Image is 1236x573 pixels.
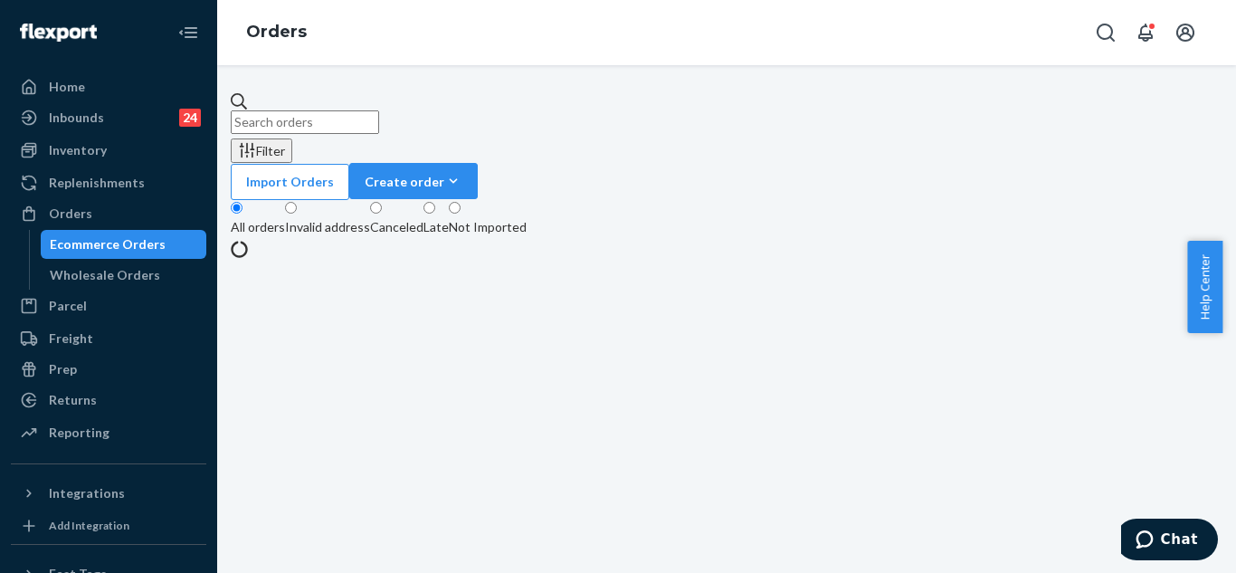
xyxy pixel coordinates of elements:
input: Search orders [231,110,379,134]
div: Canceled [370,218,423,236]
input: All orders [231,202,242,214]
a: Ecommerce Orders [41,230,207,259]
button: Open notifications [1127,14,1164,51]
div: Inventory [49,141,107,159]
div: Inbounds [49,109,104,127]
div: Orders [49,205,92,223]
div: Wholesale Orders [50,266,160,284]
div: All orders [231,218,285,236]
div: 24 [179,109,201,127]
button: Open Search Box [1088,14,1124,51]
button: Integrations [11,479,206,508]
button: Create order [349,163,478,199]
a: Wholesale Orders [41,261,207,290]
div: Integrations [49,484,125,502]
ol: breadcrumbs [232,6,321,59]
div: Replenishments [49,174,145,192]
div: Not Imported [449,218,527,236]
div: Prep [49,360,77,378]
a: Replenishments [11,168,206,197]
a: Orders [11,199,206,228]
div: Filter [238,141,285,160]
a: Add Integration [11,515,206,537]
button: Help Center [1187,241,1222,333]
button: Close Navigation [170,14,206,51]
div: Parcel [49,297,87,315]
a: Prep [11,355,206,384]
div: Reporting [49,424,109,442]
div: Ecommerce Orders [50,235,166,253]
input: Not Imported [449,202,461,214]
img: Flexport logo [20,24,97,42]
div: Create order [365,172,462,191]
a: Reporting [11,418,206,447]
a: Orders [246,22,307,42]
a: Returns [11,386,206,415]
div: Returns [49,391,97,409]
button: Import Orders [231,164,349,200]
div: Home [49,78,85,96]
button: Filter [231,138,292,163]
input: Invalid address [285,202,297,214]
a: Inventory [11,136,206,165]
div: Freight [49,329,93,348]
a: Home [11,72,206,101]
a: Parcel [11,291,206,320]
a: Freight [11,324,206,353]
div: Add Integration [49,518,129,533]
button: Open account menu [1167,14,1203,51]
input: Late [423,202,435,214]
a: Inbounds24 [11,103,206,132]
div: Invalid address [285,218,370,236]
input: Canceled [370,202,382,214]
iframe: Opens a widget where you can chat to one of our agents [1121,519,1218,564]
div: Late [423,218,449,236]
